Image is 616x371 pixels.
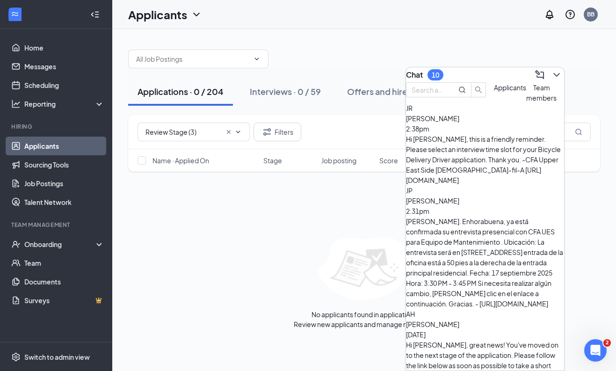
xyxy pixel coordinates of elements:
[406,330,426,339] span: [DATE]
[138,86,224,97] div: Applications · 0 / 204
[24,254,104,272] a: Team
[24,240,96,249] div: Onboarding
[406,196,459,205] span: [PERSON_NAME]
[406,134,564,185] div: Hi [PERSON_NAME], this is a friendly reminder. Please select an interview time slot for your Bicy...
[24,193,104,211] a: Talent Network
[24,352,90,362] div: Switch to admin view
[11,123,102,131] div: Hiring
[11,99,21,109] svg: Analysis
[128,7,187,22] h1: Applicants
[494,83,526,92] span: Applicants
[24,155,104,174] a: Sourcing Tools
[321,156,356,165] span: Job posting
[534,69,545,80] svg: ComposeMessage
[526,83,557,102] span: Team members
[551,69,562,80] svg: ChevronDown
[549,67,564,82] button: ChevronDown
[406,216,564,309] div: [PERSON_NAME]. Enhorabuena, ya está confirmada su entrevista presencial con CFA UES para Equipo d...
[24,57,104,76] a: Messages
[250,86,321,97] div: Interviews · 0 / 59
[471,82,486,97] button: search
[24,137,104,155] a: Applicants
[458,86,466,94] svg: MagnifyingGlass
[11,352,21,362] svg: Settings
[11,221,102,229] div: Team Management
[406,207,429,215] span: 2:31pm
[24,174,104,193] a: Job Postings
[565,9,576,20] svg: QuestionInfo
[319,237,410,300] img: empty-state
[225,128,232,136] svg: Cross
[406,185,564,196] div: JP
[136,54,249,64] input: All Job Postings
[24,76,104,95] a: Scheduling
[406,70,423,80] h3: Chat
[575,128,582,136] svg: MagnifyingGlass
[471,86,486,94] span: search
[145,127,221,137] input: All Stages
[544,9,555,20] svg: Notifications
[90,10,100,19] svg: Collapse
[532,67,547,82] button: ComposeMessage
[253,55,261,63] svg: ChevronDown
[406,309,564,319] div: AH
[412,85,445,95] input: Search applicant
[406,320,459,328] span: [PERSON_NAME]
[432,71,439,79] div: 10
[254,123,301,141] button: Filter Filters
[263,156,282,165] span: Stage
[312,309,417,320] div: No applicants found in applications
[406,114,459,123] span: [PERSON_NAME]
[24,38,104,57] a: Home
[24,99,105,109] div: Reporting
[406,124,429,133] span: 2:38pm
[294,320,435,329] div: Review new applicants and manage next steps
[10,9,20,19] svg: WorkstreamLogo
[379,156,398,165] span: Score
[587,10,594,18] div: BB
[234,128,242,136] svg: ChevronDown
[24,272,104,291] a: Documents
[261,126,273,138] svg: Filter
[406,103,564,113] div: JR
[347,86,440,97] div: Offers and hires · 0 / 79
[584,339,607,362] iframe: Intercom live chat
[152,156,209,165] span: Name · Applied On
[603,339,611,347] span: 2
[24,291,104,310] a: SurveysCrown
[191,9,202,20] svg: ChevronDown
[11,240,21,249] svg: UserCheck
